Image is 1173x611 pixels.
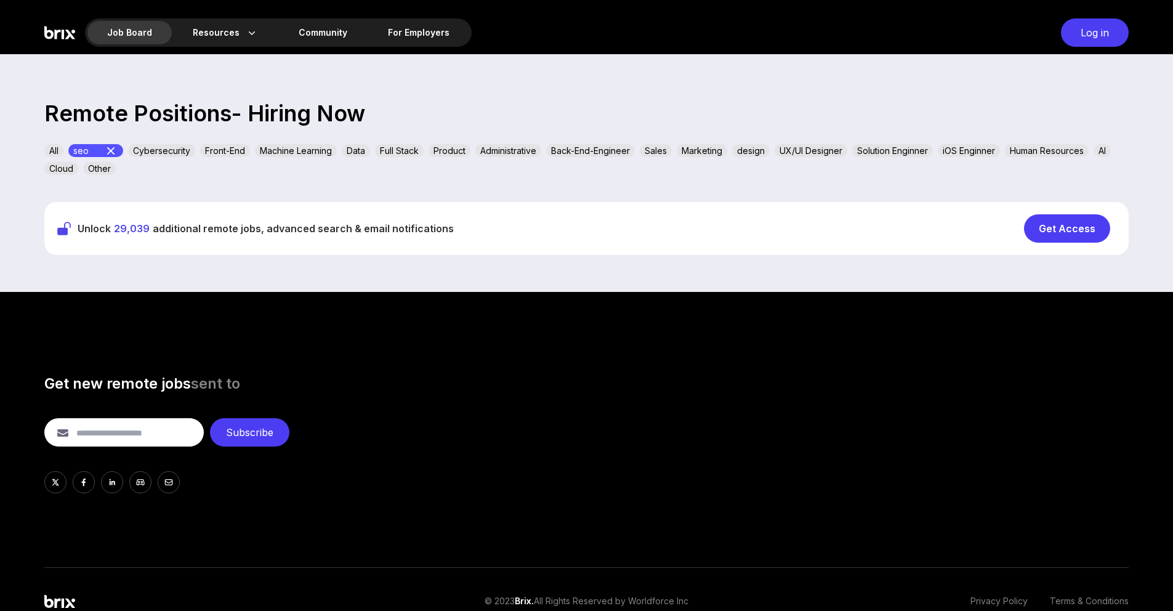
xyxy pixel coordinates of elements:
[44,595,75,608] img: Brix Logo
[191,374,240,392] span: sent to
[375,144,424,157] div: Full Stack
[44,144,63,157] div: All
[970,595,1028,607] a: Privacy Policy
[1050,595,1129,607] a: Terms & Conditions
[44,18,75,47] img: Brix Logo
[342,144,370,157] div: Data
[1061,18,1129,47] div: Log in
[44,374,1129,394] h3: Get new remote jobs
[200,144,250,157] div: Front-End
[677,144,727,157] div: Marketing
[368,21,469,44] a: For Employers
[173,21,278,44] div: Resources
[1024,214,1116,243] a: Get Access
[114,222,150,235] span: 29,039
[68,144,123,157] div: seo
[485,595,688,607] p: © 2023 All Rights Reserved by Worldforce Inc
[128,144,195,157] div: Cybersecurity
[1055,18,1129,47] a: Log in
[83,162,116,175] div: Other
[279,21,367,44] a: Community
[775,144,847,157] div: UX/UI Designer
[640,144,672,157] div: Sales
[1005,144,1089,157] div: Human Resources
[852,144,933,157] div: Solution Enginner
[210,418,289,447] div: Subscribe
[255,144,337,157] div: Machine Learning
[429,144,470,157] div: Product
[87,21,172,44] div: Job Board
[1024,214,1110,243] div: Get Access
[938,144,1000,157] div: iOS Enginner
[78,221,454,236] span: Unlock additional remote jobs, advanced search & email notifications
[732,144,770,157] div: design
[44,162,78,175] div: Cloud
[475,144,541,157] div: Administrative
[546,144,635,157] div: Back-End-Engineer
[515,596,534,606] span: Brix.
[1094,144,1111,157] div: AI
